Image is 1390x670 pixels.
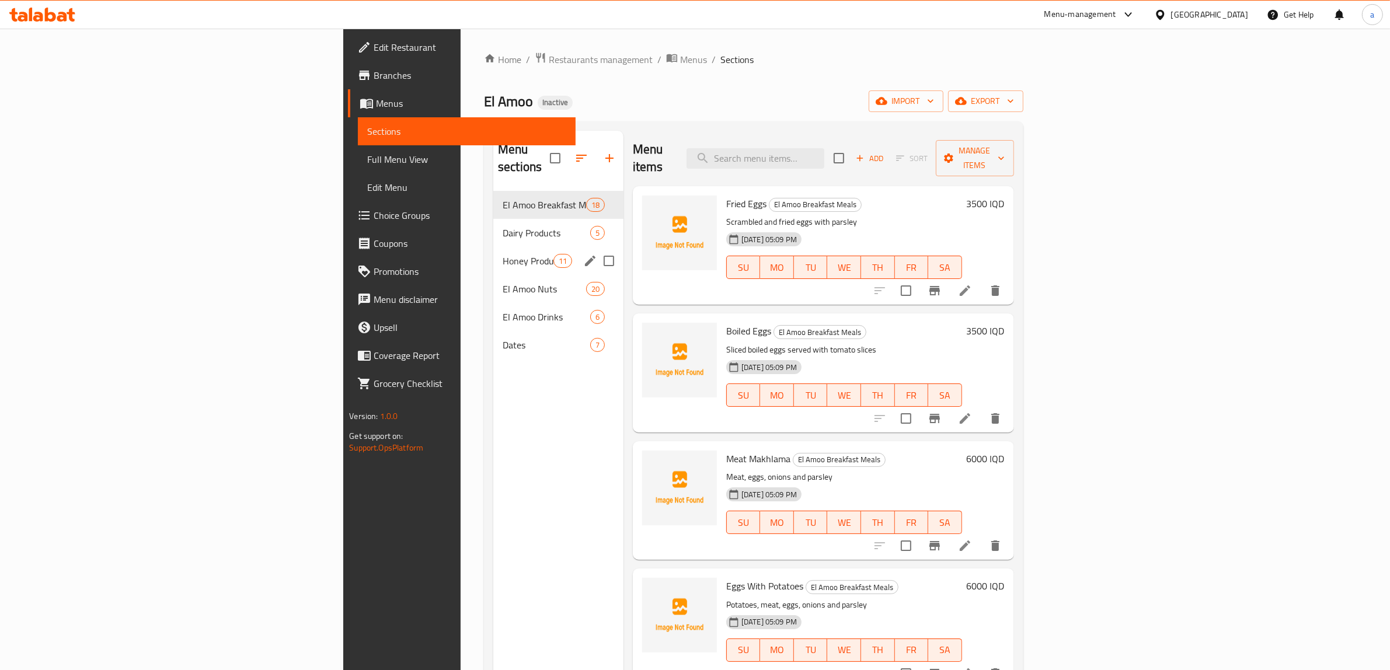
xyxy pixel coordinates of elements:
span: Full Menu View [367,152,566,166]
button: TH [861,256,895,279]
span: Select to update [894,406,918,431]
button: MO [760,511,794,534]
span: SA [933,259,957,276]
button: WE [827,638,861,662]
span: FR [900,387,924,404]
a: Edit menu item [958,411,972,425]
button: delete [981,277,1009,305]
div: [GEOGRAPHIC_DATA] [1171,8,1248,21]
button: edit [581,252,599,270]
div: Menu-management [1044,8,1116,22]
p: Sliced ​​boiled eggs served with tomato slices [726,343,962,357]
span: TU [799,514,823,531]
li: / [657,53,661,67]
div: items [586,282,605,296]
button: SA [928,511,962,534]
div: El Amoo Breakfast Meals18 [493,191,623,219]
a: Menus [666,52,707,67]
span: export [957,94,1014,109]
span: Select to update [894,533,918,558]
span: TU [799,259,823,276]
button: MO [760,383,794,407]
span: Boiled Eggs [726,322,771,340]
a: Menus [348,89,576,117]
span: Promotions [374,264,566,278]
span: Coupons [374,236,566,250]
span: Dates [503,338,590,352]
span: 7 [591,340,604,351]
nav: Menu sections [493,186,623,364]
span: El Amoo Breakfast Meals [793,453,885,466]
h6: 6000 IQD [967,451,1005,467]
a: Restaurants management [535,52,653,67]
span: Restaurants management [549,53,653,67]
span: MO [765,514,789,531]
div: items [590,310,605,324]
a: Edit Restaurant [348,33,576,61]
span: MO [765,259,789,276]
span: WE [832,387,856,404]
a: Coverage Report [348,341,576,369]
span: WE [832,514,856,531]
a: Upsell [348,313,576,341]
span: SU [731,259,755,276]
div: El Amoo Breakfast Meals [769,198,862,212]
span: 5 [591,228,604,239]
a: Edit Menu [358,173,576,201]
button: Manage items [936,140,1014,176]
span: SU [731,514,755,531]
h2: Menu items [633,141,673,176]
span: SA [933,514,957,531]
button: TU [794,256,828,279]
a: Grocery Checklist [348,369,576,397]
button: Add section [595,144,623,172]
span: 11 [554,256,572,267]
span: a [1370,8,1374,21]
button: TU [794,383,828,407]
span: WE [832,259,856,276]
button: MO [760,256,794,279]
span: Manage items [945,144,1005,173]
span: Grocery Checklist [374,376,566,390]
span: El Amoo Breakfast Meals [806,581,898,594]
div: Dates7 [493,331,623,359]
span: SA [933,641,957,658]
a: Promotions [348,257,576,285]
span: TU [799,641,823,658]
div: items [590,226,605,240]
input: search [687,148,824,169]
span: Add [854,152,886,165]
span: [DATE] 05:09 PM [737,616,802,627]
span: Upsell [374,320,566,334]
button: SU [726,383,760,407]
span: WE [832,641,856,658]
button: import [869,90,943,112]
span: [DATE] 05:09 PM [737,234,802,245]
button: delete [981,404,1009,432]
nav: breadcrumb [484,52,1023,67]
span: TH [866,259,890,276]
h6: 3500 IQD [967,196,1005,212]
a: Choice Groups [348,201,576,229]
span: SA [933,387,957,404]
button: MO [760,638,794,662]
h6: 3500 IQD [967,323,1005,339]
div: items [553,254,572,268]
span: El Amoo Nuts [503,282,586,296]
span: TH [866,514,890,531]
div: items [586,198,605,212]
button: FR [895,511,929,534]
span: Menu disclaimer [374,292,566,306]
button: FR [895,256,929,279]
button: delete [981,532,1009,560]
button: SA [928,256,962,279]
span: El Amoo Breakfast Meals [503,198,586,212]
span: Choice Groups [374,208,566,222]
span: 18 [587,200,604,211]
span: Add item [851,149,889,167]
span: FR [900,641,924,658]
span: Honey Products [503,254,553,268]
a: Branches [348,61,576,89]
